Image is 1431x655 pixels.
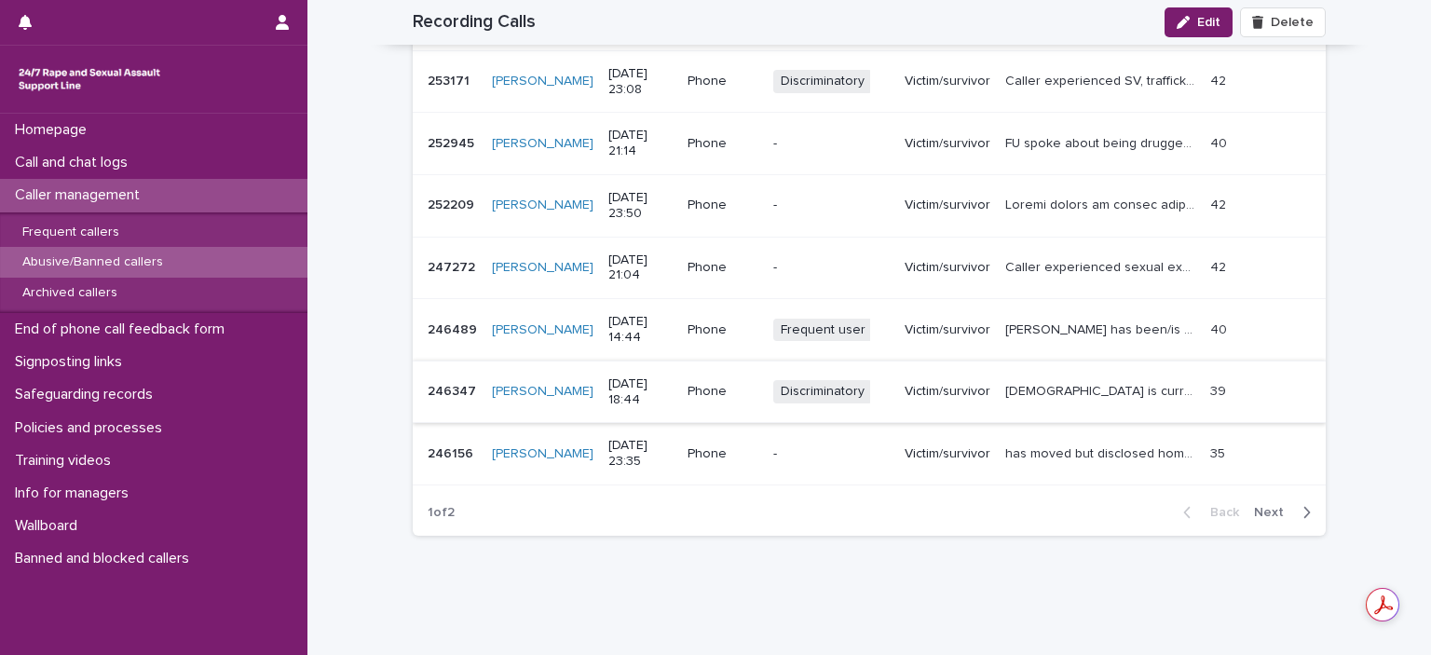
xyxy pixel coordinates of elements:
[1005,70,1199,89] p: Caller experienced SV, trafficking, exploitation. Explored options in regard to her stay at a hot...
[413,490,470,536] p: 1 of 2
[1210,443,1229,462] p: 35
[773,446,890,462] p: -
[1165,7,1233,37] button: Edit
[7,517,92,535] p: Wallboard
[1005,256,1199,276] p: Caller experienced sexual exploitation and trafficking. Explored emotions around future goals. Pr...
[688,322,758,338] p: Phone
[7,285,132,301] p: Archived callers
[413,175,1326,238] tr: 252209252209 [PERSON_NAME] [DATE] 23:50Phone-Victim/survivorLoremi dolors am consec adipiscin. El...
[1168,504,1247,521] button: Back
[905,384,990,400] p: Victim/survivor
[1210,256,1230,276] p: 42
[1254,506,1295,519] span: Next
[905,136,990,152] p: Victim/survivor
[688,74,758,89] p: Phone
[1210,319,1231,338] p: 40
[492,74,593,89] a: [PERSON_NAME]
[428,70,473,89] p: 253171
[608,190,673,222] p: [DATE] 23:50
[428,443,477,462] p: 246156
[413,299,1326,362] tr: 246489246489 [PERSON_NAME] [DATE] 14:44PhoneFrequent userVictim/survivor[PERSON_NAME] has been/is...
[7,353,137,371] p: Signposting links
[492,322,593,338] a: [PERSON_NAME]
[492,136,593,152] a: [PERSON_NAME]
[413,11,536,33] h2: Recording Calls
[688,198,758,213] p: Phone
[1005,194,1199,213] p: Caller wished to remain anonymous. She informed me that she lived in a community where take a way...
[773,136,890,152] p: -
[7,154,143,171] p: Call and chat logs
[608,376,673,408] p: [DATE] 18:44
[905,198,990,213] p: Victim/survivor
[413,423,1326,485] tr: 246156246156 [PERSON_NAME] [DATE] 23:35Phone-Victim/survivorhas moved but disclosed home is being...
[7,419,177,437] p: Policies and processes
[608,314,673,346] p: [DATE] 14:44
[773,380,872,403] span: Discriminatory
[15,61,164,98] img: rhQMoQhaT3yELyF149Cw
[773,319,873,342] span: Frequent user
[608,252,673,284] p: [DATE] 21:04
[413,237,1326,299] tr: 247272247272 [PERSON_NAME] [DATE] 21:04Phone-Victim/survivorCaller experienced sexual exploitatio...
[1210,194,1230,213] p: 42
[688,384,758,400] p: Phone
[905,74,990,89] p: Victim/survivor
[428,319,481,338] p: 246489
[492,198,593,213] a: [PERSON_NAME]
[1199,506,1239,519] span: Back
[7,225,134,240] p: Frequent callers
[1210,70,1230,89] p: 42
[7,254,178,270] p: Abusive/Banned callers
[905,322,990,338] p: Victim/survivor
[428,380,480,400] p: 246347
[7,550,204,567] p: Banned and blocked callers
[492,384,593,400] a: [PERSON_NAME]
[413,50,1326,113] tr: 253171253171 [PERSON_NAME] [DATE] 23:08PhoneDiscriminatoryVictim/survivorCaller experienced SV, t...
[7,484,143,502] p: Info for managers
[1005,443,1199,462] p: has moved but disclosed home is being broken into, she is being drugged and subjected to rape. Di...
[1240,7,1326,37] button: Delete
[7,121,102,139] p: Homepage
[7,321,239,338] p: End of phone call feedback form
[428,194,478,213] p: 252209
[428,132,478,152] p: 252945
[1005,319,1199,338] p: Aisha has been/is exploited by police, paramedics, council workers, adult social care, NHS etc- p...
[608,128,673,159] p: [DATE] 21:14
[413,361,1326,423] tr: 246347246347 [PERSON_NAME] [DATE] 18:44PhoneDiscriminatoryVictim/survivor[DEMOGRAPHIC_DATA] is cu...
[1005,132,1199,152] p: FU spoke about being drugged, trafficked and raped by a satanic cult
[608,438,673,470] p: [DATE] 23:35
[1210,380,1230,400] p: 39
[413,113,1326,175] tr: 252945252945 [PERSON_NAME] [DATE] 21:14Phone-Victim/survivorFU spoke about being drugged, traffic...
[7,386,168,403] p: Safeguarding records
[1210,132,1231,152] p: 40
[688,136,758,152] p: Phone
[608,66,673,98] p: [DATE] 23:08
[7,452,126,470] p: Training videos
[492,260,593,276] a: [PERSON_NAME]
[905,446,990,462] p: Victim/survivor
[1247,504,1326,521] button: Next
[1197,16,1220,29] span: Edit
[7,186,155,204] p: Caller management
[1271,16,1314,29] span: Delete
[688,260,758,276] p: Phone
[492,446,593,462] a: [PERSON_NAME]
[1005,380,1199,400] p: Isa is currently experiencing ritual abuse and SV. Explored options on how to help her feel safe....
[773,260,890,276] p: -
[428,256,479,276] p: 247272
[905,260,990,276] p: Victim/survivor
[688,446,758,462] p: Phone
[773,198,890,213] p: -
[773,70,872,93] span: Discriminatory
